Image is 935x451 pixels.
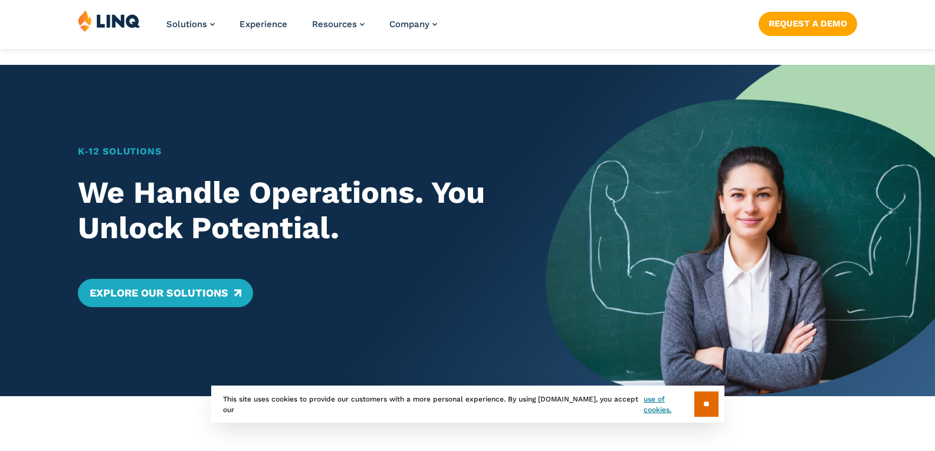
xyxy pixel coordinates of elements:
h2: We Handle Operations. You Unlock Potential. [78,175,507,246]
img: Home Banner [546,65,935,396]
a: Solutions [166,19,215,29]
a: use of cookies. [644,394,694,415]
span: Solutions [166,19,207,29]
nav: Button Navigation [759,9,857,35]
a: Company [389,19,437,29]
a: Explore Our Solutions [78,279,253,307]
a: Resources [312,19,365,29]
h1: K‑12 Solutions [78,144,507,159]
a: Request a Demo [759,12,857,35]
nav: Primary Navigation [166,9,437,48]
a: Experience [240,19,287,29]
div: This site uses cookies to provide our customers with a more personal experience. By using [DOMAIN... [211,386,724,423]
span: Company [389,19,429,29]
span: Resources [312,19,357,29]
img: LINQ | K‑12 Software [78,9,140,32]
